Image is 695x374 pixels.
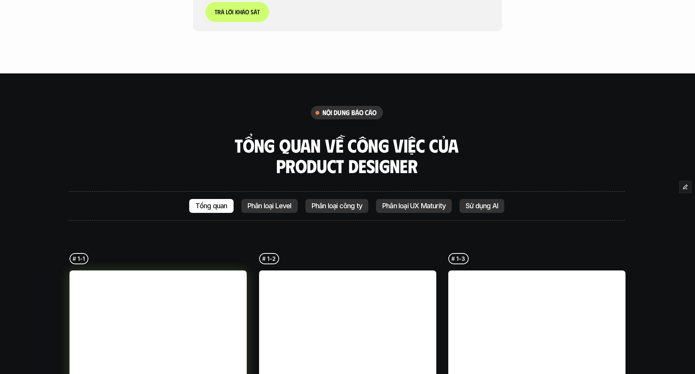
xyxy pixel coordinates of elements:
[262,256,266,262] h6: #
[466,202,498,210] p: Sử dụng AI
[451,256,455,262] h6: #
[457,255,465,263] p: 1-3
[217,8,221,15] span: r
[238,8,242,15] span: h
[459,199,504,213] a: Sử dụng AI
[247,202,292,210] p: Phân loại Level
[312,202,362,210] p: Phân loại công ty
[205,2,269,22] a: Trảlờikhảosát
[212,135,482,176] h3: Tổng quan về công việc của Product Designer
[189,199,234,213] a: Tổng quan
[73,256,76,262] h6: #
[221,8,224,15] span: ả
[267,255,275,263] p: 1-2
[241,199,298,213] a: Phân loại Level
[257,8,260,15] span: t
[228,8,232,15] span: ờ
[322,108,377,117] h6: nội dung báo cáo
[235,8,238,15] span: k
[254,8,257,15] span: á
[78,255,85,263] p: 1-1
[242,8,245,15] span: ả
[305,199,368,213] a: Phân loại công ty
[251,8,254,15] span: s
[680,181,691,193] button: Edit Framer Content
[382,202,446,210] p: Phân loại UX Maturity
[245,8,249,15] span: o
[376,199,452,213] a: Phân loại UX Maturity
[226,8,228,15] span: l
[215,8,217,15] span: T
[195,202,227,210] p: Tổng quan
[232,8,234,15] span: i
